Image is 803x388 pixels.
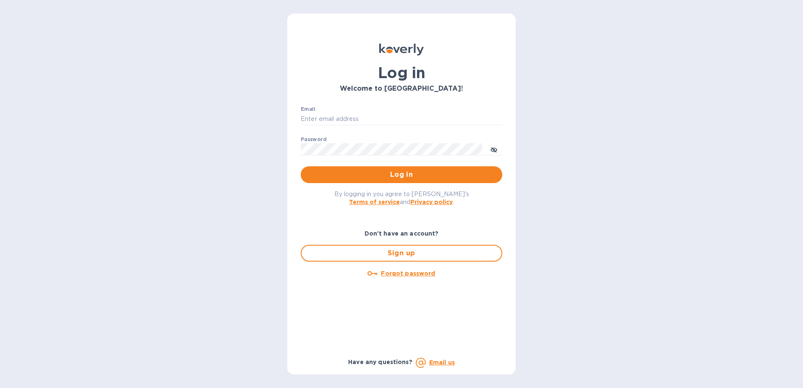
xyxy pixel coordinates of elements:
[301,113,502,126] input: Enter email address
[301,107,315,112] label: Email
[349,199,400,205] a: Terms of service
[348,359,412,365] b: Have any questions?
[301,166,502,183] button: Log in
[307,170,496,180] span: Log in
[365,230,439,237] b: Don't have an account?
[381,270,435,277] u: Forgot password
[429,359,455,366] a: Email us
[301,245,502,262] button: Sign up
[301,137,326,142] label: Password
[308,248,495,258] span: Sign up
[410,199,453,205] a: Privacy policy
[334,191,469,205] span: By logging in you agree to [PERSON_NAME]'s and .
[301,64,502,81] h1: Log in
[301,85,502,93] h3: Welcome to [GEOGRAPHIC_DATA]!
[485,141,502,157] button: toggle password visibility
[379,44,424,55] img: Koverly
